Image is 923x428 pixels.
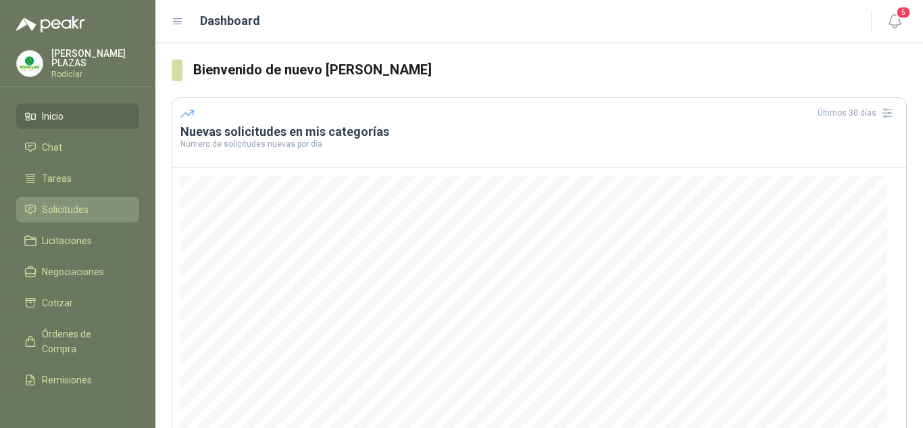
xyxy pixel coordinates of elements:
a: Cotizar [16,290,139,316]
img: Logo peakr [16,16,85,32]
a: Licitaciones [16,228,139,254]
button: 5 [882,9,907,34]
a: Negociaciones [16,259,139,285]
p: Rodiclar [51,70,139,78]
span: Tareas [42,171,72,186]
span: 5 [896,6,911,19]
h3: Bienvenido de nuevo [PERSON_NAME] [193,60,907,80]
span: Remisiones [42,373,92,387]
a: Solicitudes [16,197,139,222]
span: Chat [42,140,62,155]
span: Licitaciones [42,233,92,248]
h3: Nuevas solicitudes en mis categorías [180,124,898,140]
a: Órdenes de Compra [16,321,139,362]
img: Company Logo [17,51,43,76]
a: Remisiones [16,367,139,393]
span: Inicio [42,109,64,124]
a: Inicio [16,103,139,129]
p: Número de solicitudes nuevas por día [180,140,898,148]
div: Últimos 30 días [818,102,898,124]
a: Tareas [16,166,139,191]
span: Solicitudes [42,202,89,217]
a: Chat [16,135,139,160]
p: [PERSON_NAME] PLAZAS [51,49,139,68]
h1: Dashboard [200,11,260,30]
span: Negociaciones [42,264,104,279]
span: Cotizar [42,295,73,310]
span: Órdenes de Compra [42,327,126,356]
